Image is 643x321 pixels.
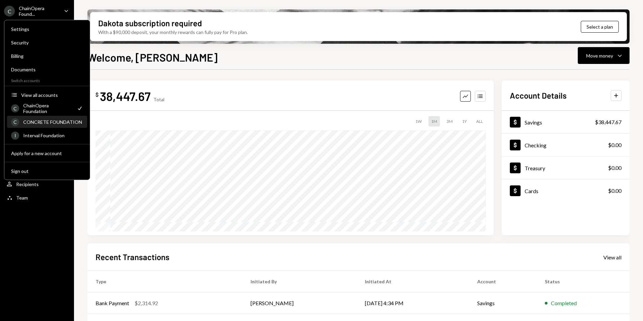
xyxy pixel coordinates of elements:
div: View all [603,254,621,261]
h2: Recent Transactions [96,251,169,262]
td: [DATE] 4:34 PM [357,292,469,314]
div: $2,314.92 [135,299,158,307]
h1: Welcome, [PERSON_NAME] [87,50,218,64]
button: Apply for a new account [7,147,87,159]
button: View all accounts [7,89,87,101]
div: I [11,132,19,140]
button: Move money [578,47,630,64]
div: Sign out [11,168,83,174]
div: $0.00 [608,164,621,172]
th: Initiated By [242,271,357,292]
div: Documents [11,67,83,72]
div: ChainOpera Found... [19,5,59,17]
td: Savings [469,292,537,314]
a: Billing [7,50,87,62]
div: Security [11,40,83,45]
div: 1M [428,116,440,127]
div: 1W [413,116,424,127]
div: Switch accounts [4,77,90,83]
div: Checking [525,142,546,148]
a: Cards$0.00 [502,179,630,202]
div: With a $90,000 deposit, your monthly rewards can fully pay for Pro plan. [98,29,248,36]
div: Apply for a new account [11,150,83,156]
div: Total [153,97,164,102]
th: Account [469,271,537,292]
a: CCONCRETE FOUNDATION [7,116,87,128]
div: Treasury [525,165,545,171]
div: C [11,104,19,112]
td: [PERSON_NAME] [242,292,357,314]
div: Interval Foundation [23,133,83,138]
div: CONCRETE FOUNDATION [23,119,83,125]
a: IInterval Foundation [7,129,87,141]
div: Move money [586,52,613,59]
div: Recipients [16,181,39,187]
div: Dakota subscription required [98,17,202,29]
div: $ [96,91,99,98]
div: View all accounts [21,92,83,98]
button: Sign out [7,165,87,177]
div: Savings [525,119,542,126]
a: Team [4,191,70,204]
div: $0.00 [608,187,621,195]
a: Checking$0.00 [502,134,630,156]
a: View all [603,253,621,261]
th: Type [87,271,242,292]
div: 1Y [459,116,469,127]
th: Initiated At [357,271,469,292]
div: ChainOpera Foundation [23,103,72,114]
div: 38,447.67 [100,88,151,104]
div: Team [16,195,28,201]
div: Completed [551,299,577,307]
a: Security [7,36,87,48]
div: 3M [444,116,455,127]
div: C [11,118,19,126]
button: Select a plan [581,21,619,33]
div: $0.00 [608,141,621,149]
a: Documents [7,63,87,75]
div: C [4,6,15,16]
a: Treasury$0.00 [502,156,630,179]
a: Settings [7,23,87,35]
div: $38,447.67 [595,118,621,126]
a: Savings$38,447.67 [502,111,630,133]
div: Cards [525,188,538,194]
div: ALL [474,116,486,127]
a: Recipients [4,178,70,190]
div: Bank Payment [96,299,129,307]
div: Settings [11,26,83,32]
div: Billing [11,53,83,59]
h2: Account Details [510,90,567,101]
th: Status [537,271,630,292]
